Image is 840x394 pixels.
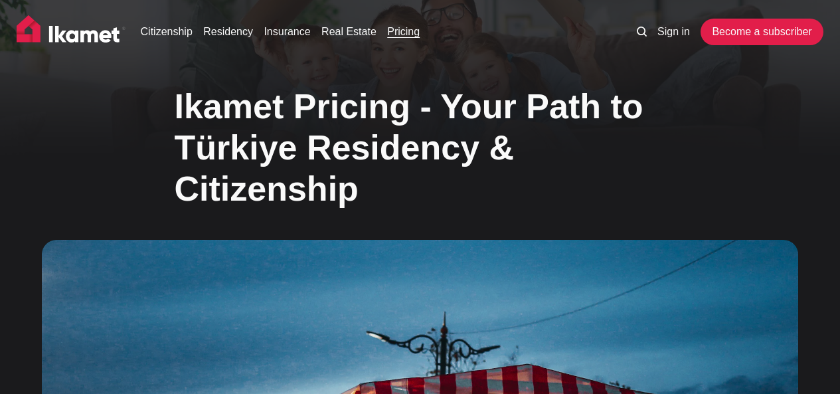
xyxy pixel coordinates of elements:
[203,24,253,40] a: Residency
[321,24,377,40] a: Real Estate
[657,24,690,40] a: Sign in
[701,19,823,45] a: Become a subscriber
[175,86,666,210] h1: Ikamet Pricing - Your Path to Türkiye Residency & Citizenship
[264,24,310,40] a: Insurance
[17,15,126,49] img: Ikamet home
[141,24,193,40] a: Citizenship
[387,24,420,40] a: Pricing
